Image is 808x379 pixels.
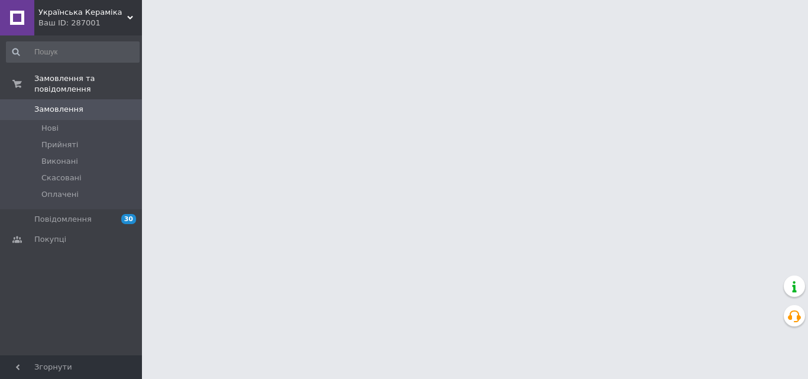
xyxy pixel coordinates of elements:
span: Нові [41,123,59,134]
span: Скасовані [41,173,82,183]
span: 30 [121,214,136,224]
input: Пошук [6,41,140,63]
span: Українська Кераміка [38,7,127,18]
span: Замовлення та повідомлення [34,73,142,95]
div: Ваш ID: 287001 [38,18,142,28]
span: Виконані [41,156,78,167]
span: Покупці [34,234,66,245]
span: Прийняті [41,140,78,150]
span: Повідомлення [34,214,92,225]
span: Замовлення [34,104,83,115]
span: Оплачені [41,189,79,200]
